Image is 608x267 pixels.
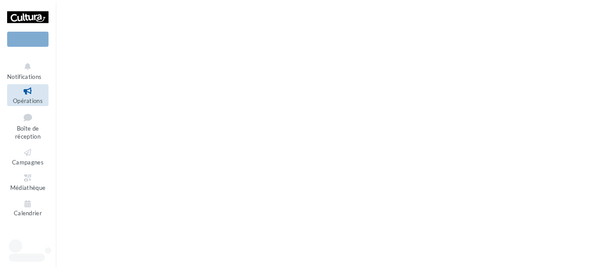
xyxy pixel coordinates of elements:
a: Boîte de réception [7,110,49,142]
span: Notifications [7,73,41,80]
a: Campagnes [7,146,49,168]
span: Opérations [13,97,43,104]
span: Calendrier [14,210,42,217]
span: Campagnes [12,159,44,166]
a: Opérations [7,84,49,106]
a: Médiathèque [7,171,49,193]
span: Boîte de réception [15,125,41,140]
div: Nouvelle campagne [7,32,49,47]
span: Médiathèque [10,184,46,191]
a: Calendrier [7,197,49,219]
